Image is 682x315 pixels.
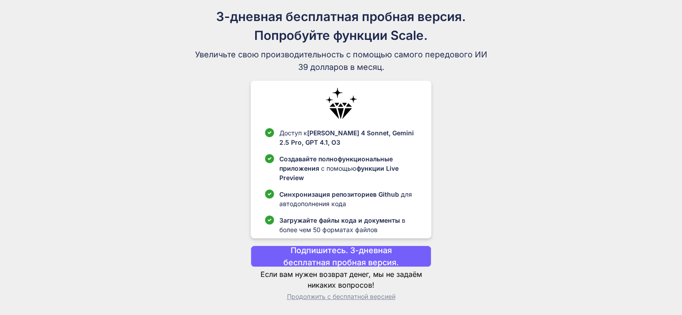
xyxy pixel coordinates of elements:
font: Создавайте полнофункциональные приложения [279,155,393,172]
font: с помощью [321,164,356,172]
font: 39 долларов в месяц. [298,62,384,72]
font: Подпишитесь. 3-дневная бесплатная пробная версия. [283,246,399,267]
font: Загружайте файлы кода и документы [279,216,400,224]
button: Подпишитесь. 3-дневная бесплатная пробная версия. [251,246,431,267]
img: контрольный список [265,154,274,163]
img: контрольный список [265,216,274,224]
font: Если вам нужен возврат денег, мы не задаём никаких вопросов! [261,270,422,289]
font: Увеличьте свою производительность с помощью самого передового ИИ [195,50,487,59]
font: [PERSON_NAME] 4 Sonnet, Gemini 2.5 Pro, GPT 4.1, O3 [279,129,414,146]
font: Доступ к [279,129,307,137]
font: 3-дневная бесплатная пробная версия. Попробуйте функции Scale. [216,9,466,43]
img: контрольный список [265,128,274,137]
img: контрольный список [265,190,274,198]
font: Синхронизация репозиториев Github [279,190,399,198]
font: Продолжить с бесплатной версией [287,293,395,300]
